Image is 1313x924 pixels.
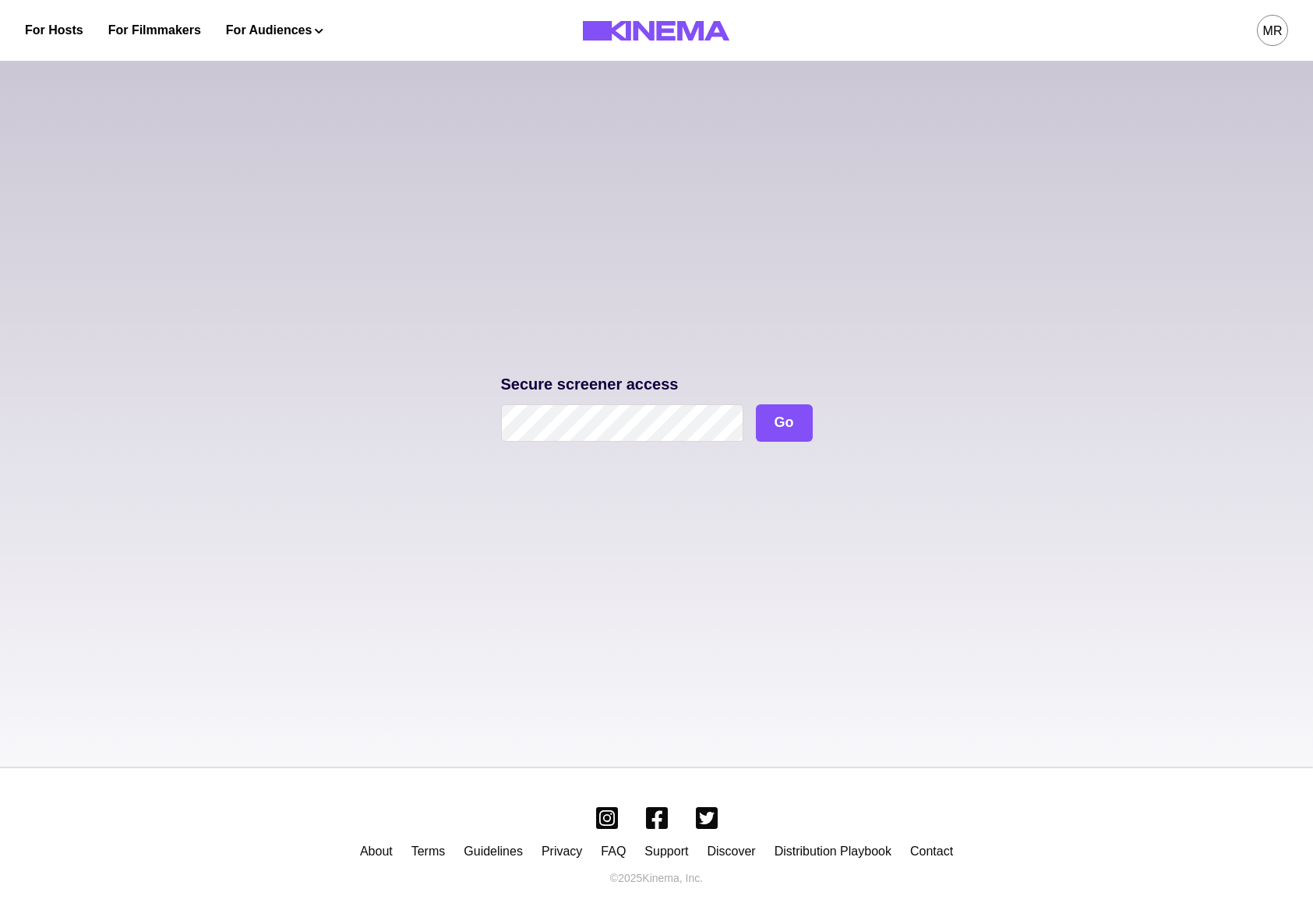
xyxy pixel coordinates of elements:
a: Guidelines [464,845,523,858]
a: For Hosts [25,21,83,40]
a: Privacy [542,845,582,858]
a: Distribution Playbook [775,845,891,858]
button: For Audiences [226,21,323,40]
button: Go [756,404,813,442]
p: © 2025 Kinema, Inc. [610,870,703,887]
a: FAQ [601,845,626,858]
a: Terms [411,845,446,858]
p: Secure screener access [501,376,813,392]
a: Discover [707,845,755,858]
a: Contact [910,845,953,858]
a: Support [644,845,688,858]
a: About [360,845,393,858]
div: MR [1263,22,1283,41]
a: For Filmmakers [108,21,201,40]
